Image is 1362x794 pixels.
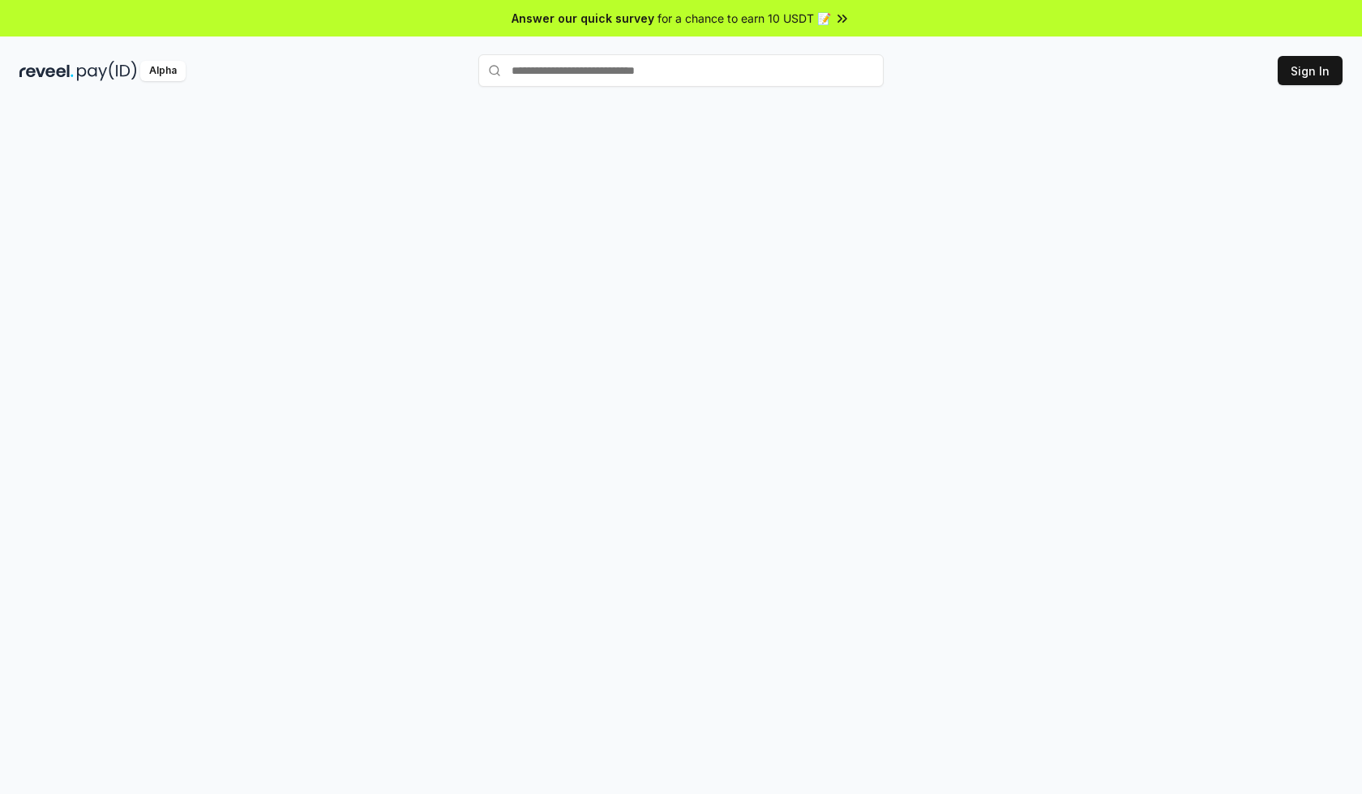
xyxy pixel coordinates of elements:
[657,10,831,27] span: for a chance to earn 10 USDT 📝
[140,61,186,81] div: Alpha
[1278,56,1343,85] button: Sign In
[77,61,137,81] img: pay_id
[512,10,654,27] span: Answer our quick survey
[19,61,74,81] img: reveel_dark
